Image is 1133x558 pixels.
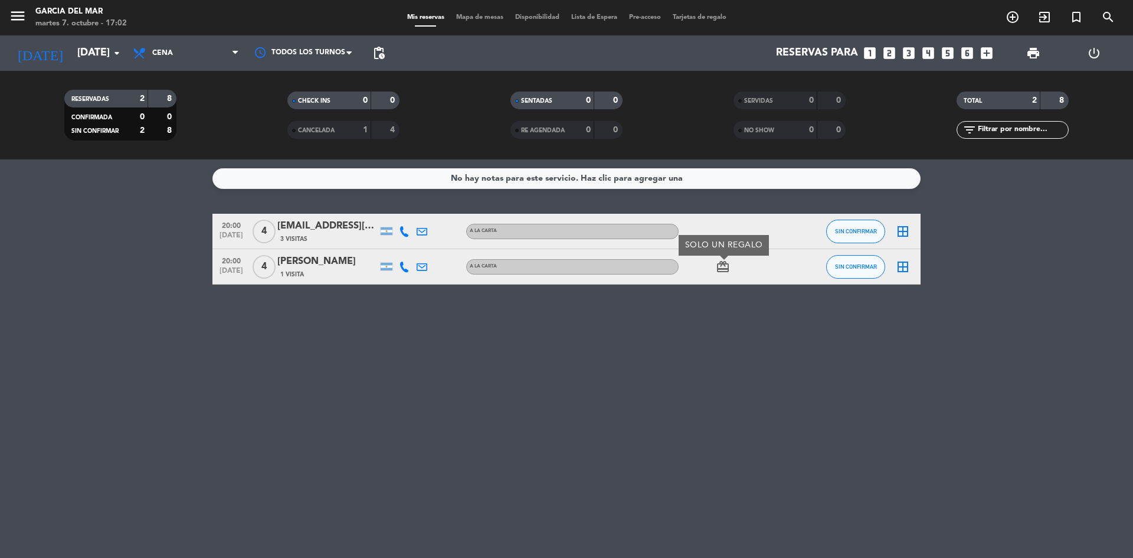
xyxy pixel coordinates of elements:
span: Lista de Espera [565,14,623,21]
span: print [1026,46,1040,60]
span: RE AGENDADA [521,128,565,133]
i: exit_to_app [1037,10,1052,24]
strong: 0 [586,96,591,105]
div: LOG OUT [1063,35,1124,71]
button: SIN CONFIRMAR [826,255,885,279]
span: TOTAL [964,98,982,104]
div: martes 7. octubre - 17:02 [35,18,127,30]
strong: 2 [140,126,145,135]
strong: 8 [167,94,174,103]
span: [DATE] [217,267,246,280]
strong: 0 [613,126,620,134]
strong: 0 [140,113,145,121]
strong: 4 [390,126,397,134]
strong: 8 [167,126,174,135]
i: add_circle_outline [1006,10,1020,24]
input: Filtrar por nombre... [977,123,1068,136]
strong: 0 [809,126,814,134]
span: SIN CONFIRMAR [71,128,119,134]
i: border_all [896,224,910,239]
span: CANCELADA [298,128,335,133]
div: SOLO UN REGALO [679,235,769,256]
i: arrow_drop_down [110,46,124,60]
button: menu [9,7,27,29]
div: No hay notas para este servicio. Haz clic para agregar una [451,172,683,185]
strong: 1 [363,126,368,134]
span: pending_actions [372,46,386,60]
span: 20:00 [217,253,246,267]
i: filter_list [962,123,977,137]
span: Cena [152,49,173,57]
strong: 2 [1032,96,1037,105]
span: A LA CARTA [470,229,497,233]
span: Pre-acceso [623,14,667,21]
span: CHECK INS [298,98,330,104]
div: [EMAIL_ADDRESS][DOMAIN_NAME] [277,218,378,234]
span: 3 Visitas [280,234,307,244]
span: SIN CONFIRMAR [835,263,877,270]
i: border_all [896,260,910,274]
strong: 0 [809,96,814,105]
strong: 0 [836,96,843,105]
div: [PERSON_NAME] [277,254,378,269]
span: SENTADAS [521,98,552,104]
span: Tarjetas de regalo [667,14,732,21]
span: CONFIRMADA [71,115,112,120]
strong: 0 [613,96,620,105]
strong: 0 [390,96,397,105]
strong: 8 [1059,96,1066,105]
span: 4 [253,255,276,279]
span: Mapa de mesas [450,14,509,21]
span: SERVIDAS [744,98,773,104]
i: looks_4 [921,45,936,61]
strong: 0 [836,126,843,134]
i: card_giftcard [716,260,730,274]
span: A LA CARTA [470,264,497,269]
span: 1 Visita [280,270,304,279]
span: Mis reservas [401,14,450,21]
strong: 2 [140,94,145,103]
span: NO SHOW [744,128,774,133]
strong: 0 [167,113,174,121]
i: looks_6 [960,45,975,61]
strong: 0 [586,126,591,134]
span: 4 [253,220,276,243]
span: Disponibilidad [509,14,565,21]
i: search [1101,10,1115,24]
span: SIN CONFIRMAR [835,228,877,234]
span: RESERVADAS [71,96,109,102]
span: 20:00 [217,218,246,231]
i: power_settings_new [1087,46,1101,60]
i: [DATE] [9,40,71,66]
i: looks_5 [940,45,955,61]
i: looks_one [862,45,877,61]
div: Garcia del Mar [35,6,127,18]
span: Reservas para [776,47,858,59]
i: looks_3 [901,45,916,61]
i: turned_in_not [1069,10,1083,24]
i: menu [9,7,27,25]
i: add_box [979,45,994,61]
i: looks_two [882,45,897,61]
button: SIN CONFIRMAR [826,220,885,243]
strong: 0 [363,96,368,105]
span: [DATE] [217,231,246,245]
